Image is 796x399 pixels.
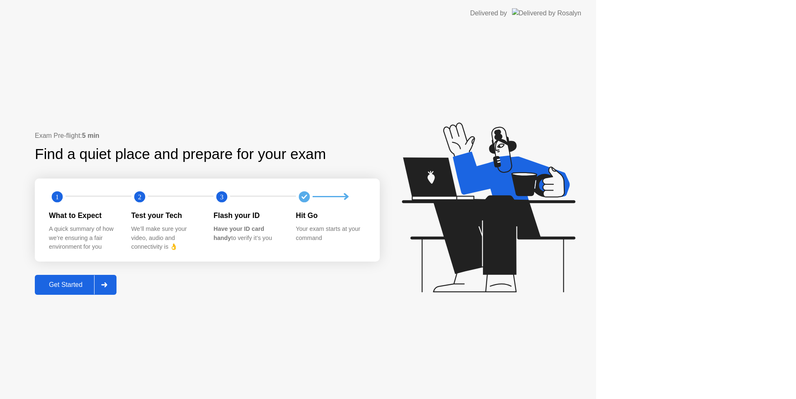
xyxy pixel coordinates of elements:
[296,210,365,221] div: Hit Go
[138,193,141,201] text: 2
[214,210,283,221] div: Flash your ID
[35,143,327,165] div: Find a quiet place and prepare for your exam
[214,225,283,242] div: to verify it’s you
[56,193,59,201] text: 1
[131,210,201,221] div: Test your Tech
[296,225,365,242] div: Your exam starts at your command
[35,275,116,295] button: Get Started
[131,225,201,252] div: We’ll make sure your video, audio and connectivity is 👌
[49,225,118,252] div: A quick summary of how we’re ensuring a fair environment for you
[37,281,94,289] div: Get Started
[49,210,118,221] div: What to Expect
[470,8,507,18] div: Delivered by
[214,225,264,241] b: Have your ID card handy
[220,193,223,201] text: 3
[512,8,581,18] img: Delivered by Rosalyn
[82,132,99,139] b: 5 min
[35,131,380,141] div: Exam Pre-flight:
